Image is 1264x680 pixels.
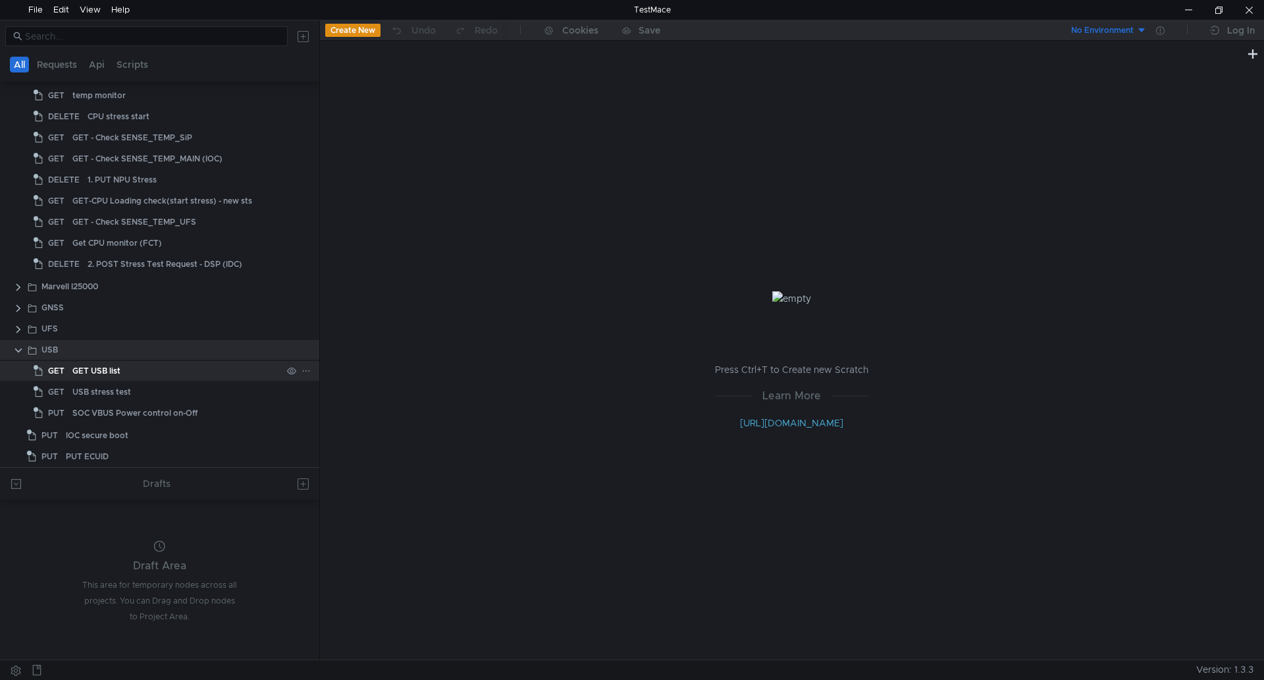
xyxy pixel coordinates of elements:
button: Scripts [113,57,152,72]
div: UFS [41,319,58,339]
input: Search... [25,29,280,43]
button: All [10,57,29,72]
div: GET-CPU Loading check(start stress) - new sts [72,191,252,211]
div: Marvell I25000 [41,277,98,297]
div: Get CPU monitor (FCT) [72,233,162,253]
div: GET USB list [72,361,120,381]
img: empty [772,291,811,306]
button: No Environment [1055,20,1147,41]
span: GET [48,382,65,402]
div: Save [639,26,660,35]
span: Version: 1.3.3 [1196,660,1253,679]
span: GET [48,149,65,169]
span: GET [48,191,65,211]
div: GET - Check SENSE_TEMP_MAIN (IOC) [72,149,223,169]
div: USB stress test [72,382,131,402]
div: temp monitor [72,86,126,105]
div: GET - Check SENSE_TEMP_SiP [72,128,192,148]
div: PUT ECUID [66,447,109,467]
button: Api [85,57,109,72]
div: GNSS [41,298,64,318]
span: GET [48,86,65,105]
div: CPU stress start [88,107,149,127]
span: GET [48,128,65,148]
div: SOC VBUS Power control on-Off [72,403,197,423]
span: GET [48,361,65,381]
div: 2. POST Stress Test Request - DSP (IDC) [88,254,242,274]
span: PUT [48,403,65,423]
button: Redo [445,20,507,40]
p: Press Ctrl+T to Create new Scratch [715,362,868,378]
div: 1. PUT NPU Stress [88,170,157,190]
span: DELETE [48,107,80,127]
div: GET - Check SENSE_TEMP_UFS [72,212,196,232]
span: GET [48,212,65,232]
div: No Environment [1071,24,1134,37]
span: PUT [41,426,58,445]
div: Log In [1227,22,1255,38]
span: GET [48,233,65,253]
div: Redo [475,22,498,38]
button: Create New [325,24,381,37]
div: Undo [411,22,436,38]
button: Requests [33,57,81,72]
a: [URL][DOMAIN_NAME] [740,417,843,429]
span: PUT [41,447,58,467]
div: Drafts [143,476,171,492]
div: Cookies [562,22,598,38]
span: DELETE [48,254,80,274]
button: Undo [381,20,445,40]
span: Learn More [752,387,831,404]
div: USB [41,340,58,360]
span: DELETE [48,170,80,190]
div: IOC secure boot [66,426,128,445]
